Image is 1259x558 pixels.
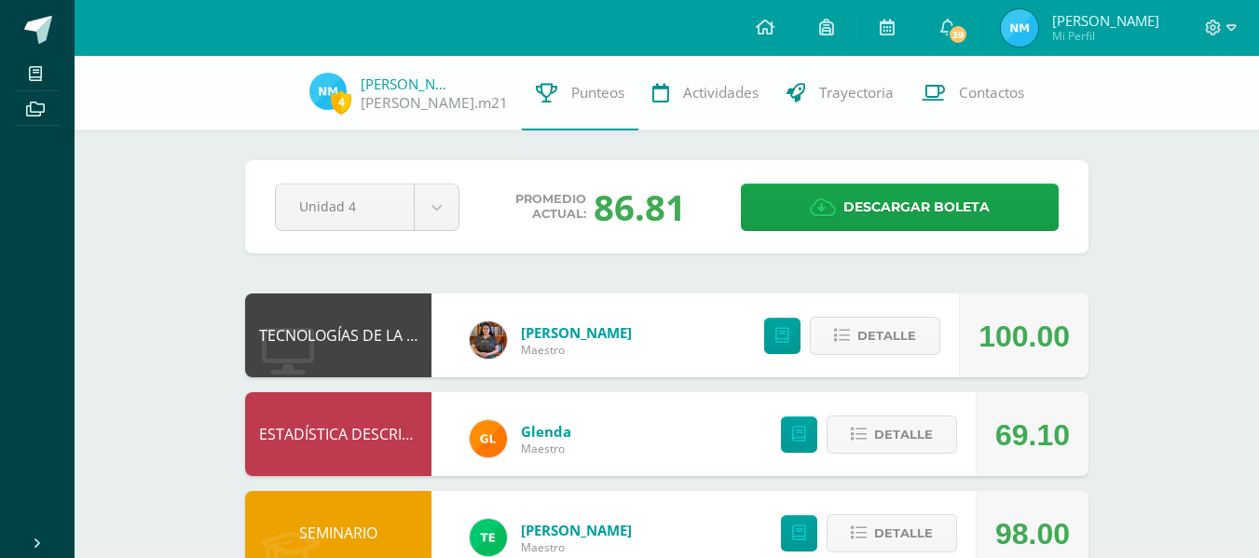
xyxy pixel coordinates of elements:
[571,83,624,102] span: Punteos
[299,184,390,228] span: Unidad 4
[827,514,957,552] button: Detalle
[522,56,638,130] a: Punteos
[995,393,1070,477] div: 69.10
[810,317,940,355] button: Detalle
[1052,11,1159,30] span: [PERSON_NAME]
[638,56,773,130] a: Actividades
[857,319,916,353] span: Detalle
[521,521,632,539] a: [PERSON_NAME]
[361,75,454,93] a: [PERSON_NAME]
[245,293,431,377] div: TECNOLOGÍAS DE LA INFORMACIÓN Y LA COMUNICACIÓN 5
[978,294,1070,378] div: 100.00
[361,93,508,113] a: [PERSON_NAME].m21
[1052,28,1159,44] span: Mi Perfil
[331,90,351,114] span: 4
[741,184,1059,231] a: Descargar boleta
[874,417,933,452] span: Detalle
[515,192,586,222] span: Promedio actual:
[309,73,347,110] img: 1873438405914e768c422af73e4c8058.png
[773,56,908,130] a: Trayectoria
[683,83,759,102] span: Actividades
[948,24,968,45] span: 39
[470,420,507,457] img: 7115e4ef1502d82e30f2a52f7cb22b3f.png
[470,519,507,556] img: 43d3dab8d13cc64d9a3940a0882a4dc3.png
[874,516,933,551] span: Detalle
[245,392,431,476] div: ESTADÍSTICA DESCRIPTIVA
[843,184,990,230] span: Descargar boleta
[1001,9,1038,47] img: 1873438405914e768c422af73e4c8058.png
[959,83,1024,102] span: Contactos
[521,323,632,342] a: [PERSON_NAME]
[594,183,686,231] div: 86.81
[521,422,571,441] a: Glenda
[908,56,1038,130] a: Contactos
[470,321,507,359] img: 60a759e8b02ec95d430434cf0c0a55c7.png
[819,83,894,102] span: Trayectoria
[521,539,632,555] span: Maestro
[827,415,957,454] button: Detalle
[521,441,571,456] span: Maestro
[276,184,458,230] a: Unidad 4
[521,342,632,358] span: Maestro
